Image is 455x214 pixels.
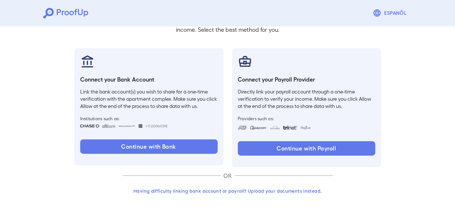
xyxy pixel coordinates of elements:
[102,124,116,128] img: citibank.svg
[238,54,252,69] img: payrollProvider.svg
[80,124,99,128] img: chase.svg
[138,124,142,128] img: wellsfargo.svg
[238,88,375,110] p: Directly link your payroll account through a one-time verification to verify your income. Make su...
[238,141,375,156] button: Continue with Payroll
[80,54,95,69] img: bankAccount.svg
[238,126,247,130] img: adp.svg
[80,139,218,154] button: Continue with Bank
[300,126,311,130] img: paycon.svg
[123,184,333,197] button: Having difficulty linking bank account or payroll? Upload your documents instead.
[238,75,375,84] h6: Connect your Payroll Provider
[270,126,280,130] img: workday.svg
[118,124,136,128] img: bankOfAmerica.svg
[80,115,218,121] span: Institutions such as:
[283,126,297,130] img: trinet.svg
[370,6,412,20] button: Espanõl
[238,115,375,121] span: Providers such as:
[220,171,235,180] p: OR
[80,75,218,84] h6: Connect your Bank Account
[145,123,168,129] span: +11,000 More
[80,88,218,110] p: Link the bank account(s) you wish to share for a one-time verification with the apartment complex...
[250,126,267,130] img: paycom.svg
